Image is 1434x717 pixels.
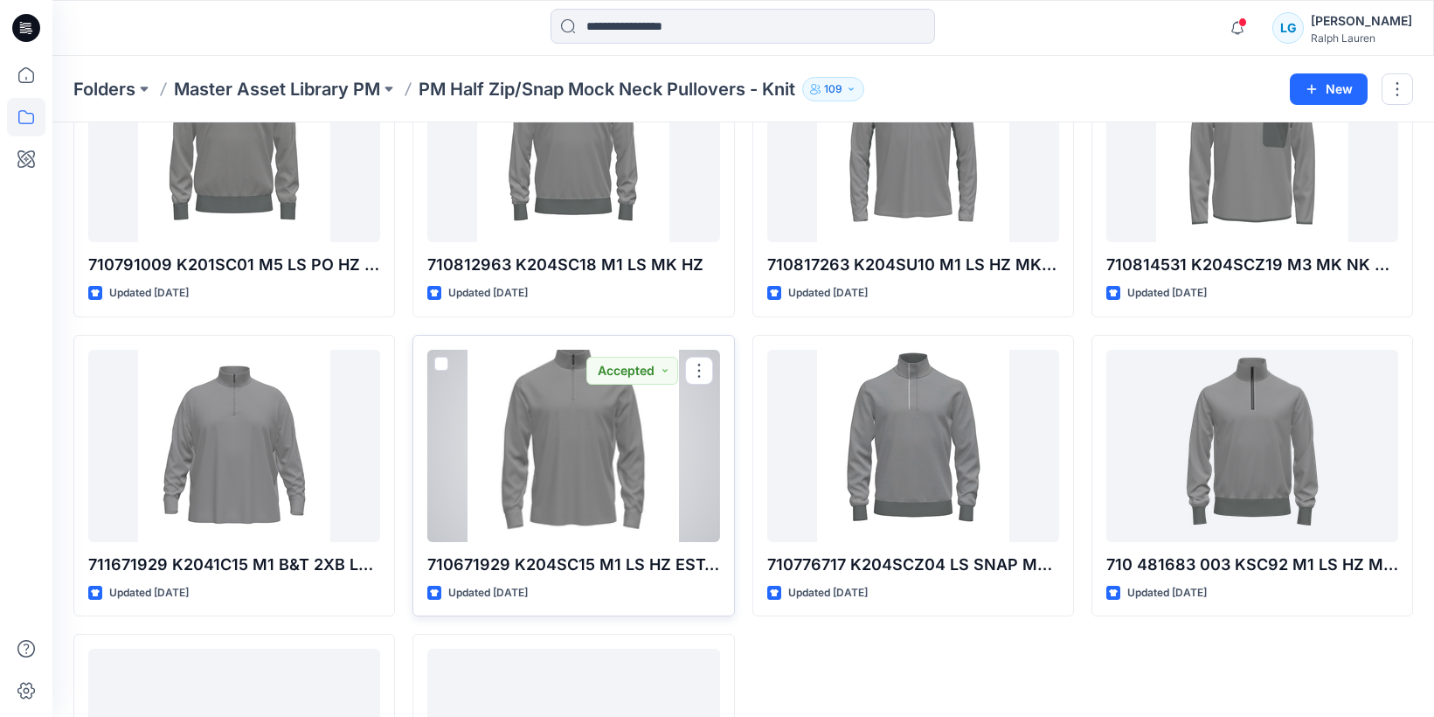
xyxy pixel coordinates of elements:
a: 710812963 K204SC18 M1 LS MK HZ [427,50,719,242]
div: Ralph Lauren [1311,31,1412,45]
p: Updated [DATE] [109,584,189,602]
button: New [1290,73,1368,105]
p: 710814531 K204SCZ19 M3 MK NK SNAP PO POLAR FLEECE [1106,253,1398,277]
a: 710791009 K201SC01 M5 LS PO HZ MK NK MESH [88,50,380,242]
p: Updated [DATE] [1127,284,1207,303]
a: 710 481683 003 KSC92 M1 LS HZ MK NEON/SPORT/MAGIC FLEECE [1106,350,1398,542]
p: Updated [DATE] [788,584,868,602]
p: Updated [DATE] [448,584,528,602]
p: 710776717 K204SCZ04 LS SNAP MK NK [767,553,1059,577]
p: 710 481683 003 KSC92 M1 LS HZ MK NEON/SPORT/MAGIC FLEECE [1106,553,1398,577]
p: Updated [DATE] [1127,584,1207,602]
p: 710817263 K204SU10 M1 LS HZ MK NK [767,253,1059,277]
div: LG [1272,12,1304,44]
a: 710814531 K204SCZ19 M3 MK NK SNAP PO POLAR FLEECE [1106,50,1398,242]
a: 710776717 K204SCZ04 LS SNAP MK NK [767,350,1059,542]
p: PM Half Zip/Snap Mock Neck Pullovers - Knit [419,77,795,101]
p: 710671929 K204SC15 M1 LS HZ ESTATE RIB [427,553,719,577]
a: 710817263 K204SU10 M1 LS HZ MK NK [767,50,1059,242]
p: Updated [DATE] [448,284,528,303]
a: Master Asset Library PM [174,77,380,101]
p: Updated [DATE] [788,284,868,303]
p: 710791009 K201SC01 M5 LS PO HZ MK NK MESH [88,253,380,277]
div: [PERSON_NAME] [1311,10,1412,31]
a: 710671929 K204SC15 M1 LS HZ ESTATE RIB [427,350,719,542]
p: Updated [DATE] [109,284,189,303]
p: 710812963 K204SC18 M1 LS MK HZ [427,253,719,277]
p: 711671929 K2041C15 M1 B&T 2XB LS HZ ESTATE RIB [88,553,380,577]
p: 109 [824,80,842,99]
a: 711671929 K2041C15 M1 B&T 2XB LS HZ ESTATE RIB [88,350,380,542]
button: 109 [802,77,864,101]
a: Folders [73,77,135,101]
